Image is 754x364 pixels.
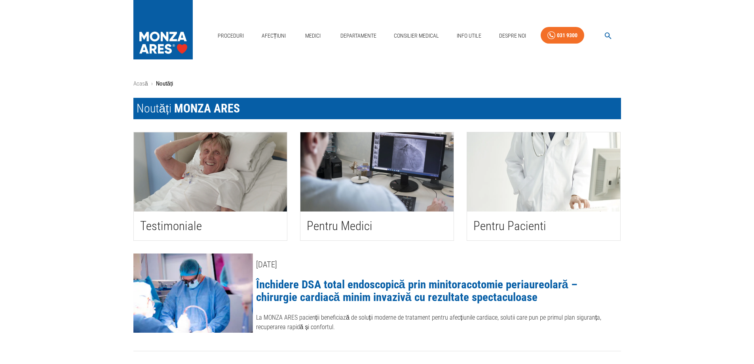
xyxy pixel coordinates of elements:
button: Pentru Medici [300,132,454,240]
div: 031 9300 [557,30,577,40]
a: Departamente [337,28,380,44]
a: Afecțiuni [258,28,289,44]
p: Noutăți [156,79,173,88]
span: MONZA ARES [174,101,240,115]
h2: Pentru Pacienti [473,218,614,234]
a: Închidere DSA total endoscopică prin minitoracotomie periaureolară – chirurgie cardiacă minim inv... [256,278,577,304]
p: La MONZA ARES pacienții beneficiază de soluții moderne de tratament pentru afecțiunile cardiace, ... [256,313,621,332]
a: Consilier Medical [391,28,442,44]
img: Pentru Medici [300,132,454,212]
a: Info Utile [454,28,484,44]
nav: breadcrumb [133,79,621,88]
button: Testimoniale [134,132,287,240]
a: Acasă [133,80,148,87]
div: [DATE] [256,260,621,269]
li: › [151,79,153,88]
a: 031 9300 [541,27,584,44]
a: Proceduri [215,28,247,44]
h2: Pentru Medici [307,218,447,234]
a: Medici [300,28,326,44]
h1: Noutăți [133,98,621,119]
img: Pentru Pacienti [467,132,620,212]
a: Despre Noi [496,28,529,44]
img: Închidere DSA total endoscopică prin minitoracotomie periaureolară – chirurgie cardiacă minim inv... [133,253,253,333]
img: Testimoniale [134,132,287,212]
button: Pentru Pacienti [467,132,620,240]
h2: Testimoniale [140,218,281,234]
